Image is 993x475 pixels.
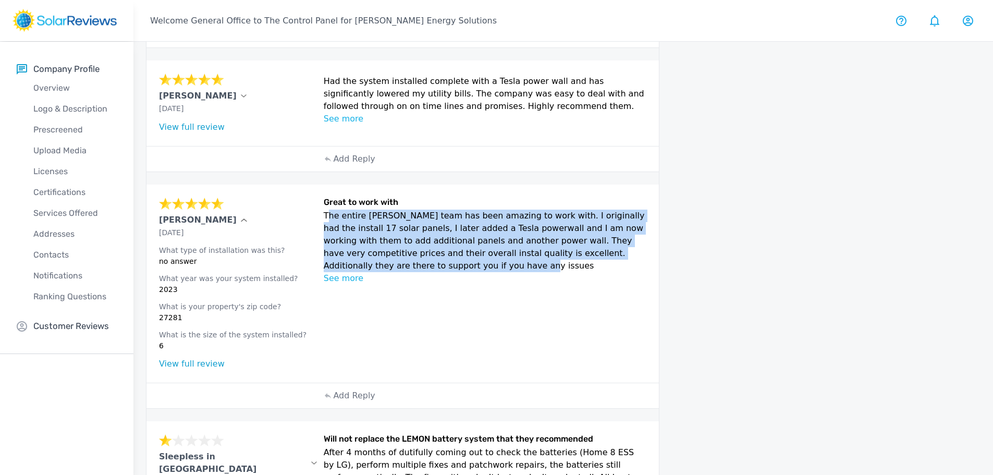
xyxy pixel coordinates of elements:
a: Addresses [17,224,133,245]
p: Certifications [17,186,133,199]
h6: Great to work with [324,197,647,210]
h6: Will not replace the LEMON battery system that they recommended [324,434,647,446]
p: 27281 [159,312,317,323]
p: Licenses [17,165,133,178]
a: Prescreened [17,119,133,140]
p: What type of installation was this? [159,245,317,256]
p: Company Profile [33,63,100,76]
p: Had the system installed complete with a Tesla power wall and has significantly lowered my utilit... [324,75,647,113]
span: [DATE] [159,104,183,113]
a: Services Offered [17,203,133,224]
p: Prescreened [17,124,133,136]
p: [PERSON_NAME] [159,214,237,226]
p: 6 [159,340,317,351]
p: 2023 [159,284,317,295]
p: Overview [17,82,133,94]
p: no answer [159,256,317,267]
p: See more [324,113,647,125]
p: Add Reply [333,389,375,402]
a: Notifications [17,265,133,286]
p: See more [324,272,647,285]
a: Logo & Description [17,99,133,119]
p: Addresses [17,228,133,240]
p: What is your property's zip code? [159,301,317,312]
p: Customer Reviews [33,320,109,333]
p: Notifications [17,270,133,282]
a: View full review [159,122,225,132]
p: What year was your system installed? [159,273,317,284]
p: Services Offered [17,207,133,220]
p: Welcome General Office to The Control Panel for [PERSON_NAME] Energy Solutions [150,15,497,27]
a: Licenses [17,161,133,182]
p: [PERSON_NAME] [159,90,237,102]
a: Overview [17,78,133,99]
p: What is the size of the system installed? [159,330,317,340]
p: Ranking Questions [17,290,133,303]
p: Logo & Description [17,103,133,115]
p: The entire [PERSON_NAME] team has been amazing to work with. I originally had the install 17 sola... [324,210,647,272]
a: Ranking Questions [17,286,133,307]
a: Upload Media [17,140,133,161]
a: Certifications [17,182,133,203]
p: Upload Media [17,144,133,157]
span: [DATE] [159,228,183,237]
a: View full review [159,359,225,369]
p: Add Reply [333,153,375,165]
a: Contacts [17,245,133,265]
p: Contacts [17,249,133,261]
